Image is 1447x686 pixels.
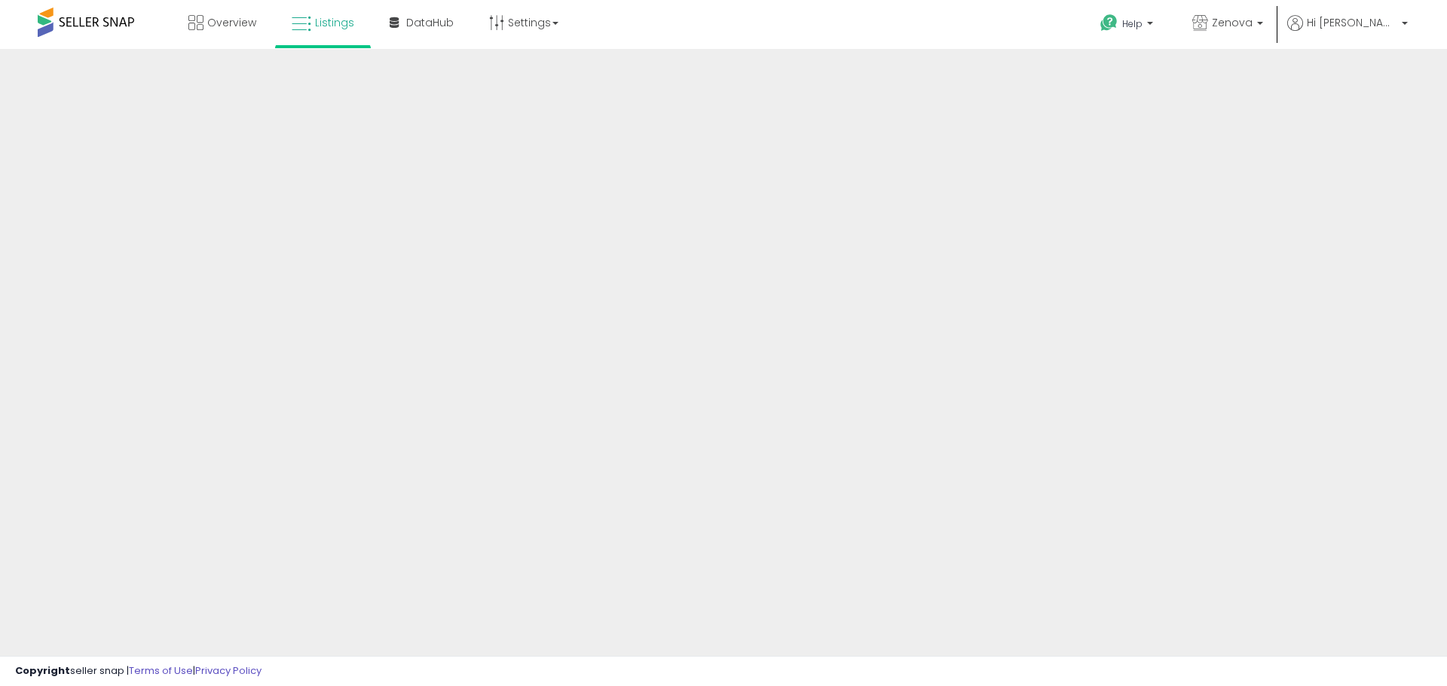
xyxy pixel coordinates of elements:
a: Terms of Use [129,663,193,678]
a: Hi [PERSON_NAME] [1287,15,1408,49]
span: Hi [PERSON_NAME] [1307,15,1397,30]
span: Overview [207,15,256,30]
i: Get Help [1100,14,1118,32]
strong: Copyright [15,663,70,678]
span: DataHub [406,15,454,30]
span: Zenova [1212,15,1253,30]
a: Privacy Policy [195,663,262,678]
span: Listings [315,15,354,30]
a: Help [1088,2,1168,49]
div: seller snap | | [15,664,262,678]
span: Help [1122,17,1143,30]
